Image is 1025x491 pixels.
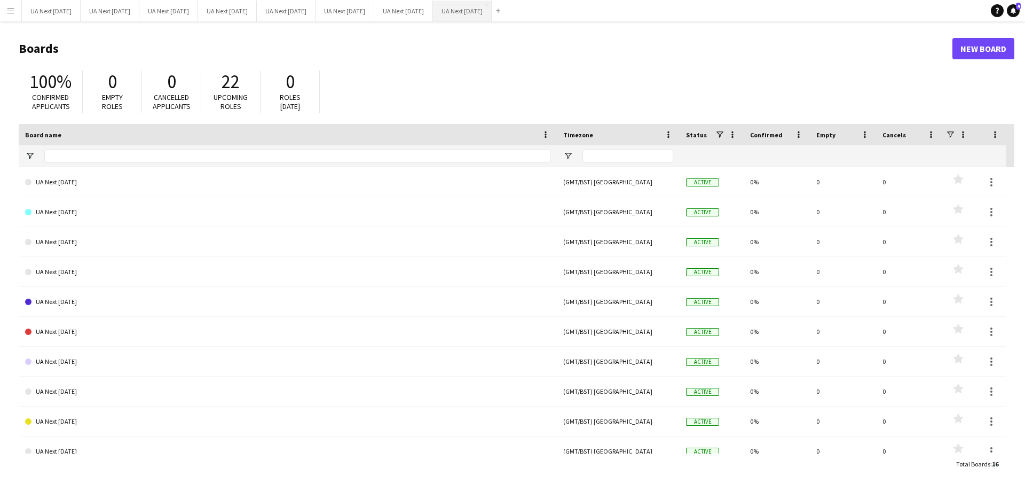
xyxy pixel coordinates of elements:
[25,377,550,407] a: UA Next [DATE]
[744,437,810,466] div: 0%
[102,92,123,111] span: Empty roles
[686,388,719,396] span: Active
[744,257,810,286] div: 0%
[744,377,810,406] div: 0%
[810,377,876,406] div: 0
[686,448,719,456] span: Active
[876,437,942,466] div: 0
[744,347,810,376] div: 0%
[686,328,719,336] span: Active
[44,150,550,162] input: Board name Filter Input
[744,227,810,256] div: 0%
[563,131,593,139] span: Timezone
[744,167,810,197] div: 0%
[810,437,876,466] div: 0
[25,197,550,227] a: UA Next [DATE]
[686,268,719,276] span: Active
[686,298,719,306] span: Active
[810,347,876,376] div: 0
[744,287,810,316] div: 0%
[876,347,942,376] div: 0
[557,287,680,316] div: (GMT/BST) [GEOGRAPHIC_DATA]
[557,437,680,466] div: (GMT/BST) [GEOGRAPHIC_DATA]
[25,227,550,257] a: UA Next [DATE]
[810,257,876,286] div: 0
[686,178,719,186] span: Active
[810,287,876,316] div: 0
[557,377,680,406] div: (GMT/BST) [GEOGRAPHIC_DATA]
[29,70,72,93] span: 100%
[876,317,942,346] div: 0
[25,287,550,317] a: UA Next [DATE]
[810,197,876,227] div: 0
[22,1,81,21] button: UA Next [DATE]
[557,167,680,197] div: (GMT/BST) [GEOGRAPHIC_DATA]
[992,460,998,468] span: 16
[956,454,998,474] div: :
[882,131,906,139] span: Cancels
[876,287,942,316] div: 0
[1007,4,1020,17] a: 4
[686,208,719,216] span: Active
[744,407,810,436] div: 0%
[280,92,301,111] span: Roles [DATE]
[433,1,492,21] button: UA Next [DATE]
[557,317,680,346] div: (GMT/BST) [GEOGRAPHIC_DATA]
[316,1,374,21] button: UA Next [DATE]
[32,92,70,111] span: Confirmed applicants
[557,197,680,227] div: (GMT/BST) [GEOGRAPHIC_DATA]
[25,437,550,466] a: UA Next [DATE]
[167,70,176,93] span: 0
[25,257,550,287] a: UA Next [DATE]
[108,70,117,93] span: 0
[810,227,876,256] div: 0
[750,131,783,139] span: Confirmed
[214,92,248,111] span: Upcoming roles
[956,460,990,468] span: Total Boards
[744,317,810,346] div: 0%
[810,317,876,346] div: 0
[876,377,942,406] div: 0
[19,41,952,57] h1: Boards
[686,131,707,139] span: Status
[257,1,316,21] button: UA Next [DATE]
[25,167,550,197] a: UA Next [DATE]
[25,151,35,161] button: Open Filter Menu
[25,317,550,347] a: UA Next [DATE]
[686,418,719,426] span: Active
[557,227,680,256] div: (GMT/BST) [GEOGRAPHIC_DATA]
[876,407,942,436] div: 0
[286,70,295,93] span: 0
[810,167,876,197] div: 0
[744,197,810,227] div: 0%
[876,227,942,256] div: 0
[686,238,719,246] span: Active
[876,167,942,197] div: 0
[81,1,139,21] button: UA Next [DATE]
[198,1,257,21] button: UA Next [DATE]
[810,407,876,436] div: 0
[582,150,673,162] input: Timezone Filter Input
[25,131,61,139] span: Board name
[876,197,942,227] div: 0
[686,358,719,366] span: Active
[876,257,942,286] div: 0
[952,38,1014,59] a: New Board
[25,407,550,437] a: UA Next [DATE]
[557,257,680,286] div: (GMT/BST) [GEOGRAPHIC_DATA]
[374,1,433,21] button: UA Next [DATE]
[139,1,198,21] button: UA Next [DATE]
[557,347,680,376] div: (GMT/BST) [GEOGRAPHIC_DATA]
[25,347,550,377] a: UA Next [DATE]
[153,92,191,111] span: Cancelled applicants
[222,70,240,93] span: 22
[816,131,835,139] span: Empty
[557,407,680,436] div: (GMT/BST) [GEOGRAPHIC_DATA]
[563,151,573,161] button: Open Filter Menu
[1016,3,1021,10] span: 4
